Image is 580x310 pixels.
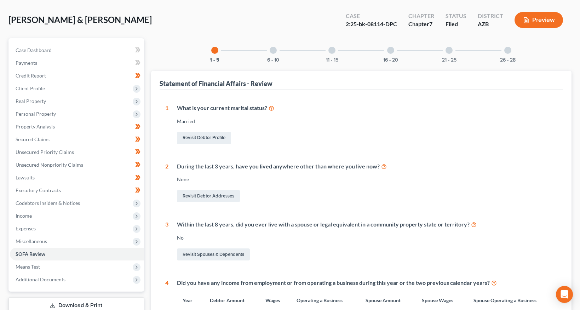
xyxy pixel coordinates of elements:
th: Year [177,293,204,308]
span: Executory Contracts [16,187,61,193]
div: None [177,176,557,183]
span: Codebtors Insiders & Notices [16,200,80,206]
span: SOFA Review [16,251,45,257]
a: Unsecured Nonpriority Claims [10,159,144,171]
a: Property Analysis [10,120,144,133]
div: During the last 3 years, have you lived anywhere other than where you live now? [177,162,557,171]
span: Personal Property [16,111,56,117]
div: Filed [446,20,466,28]
span: 7 [429,21,432,27]
div: 1 [165,104,168,145]
th: Wages [260,293,291,308]
div: District [478,12,503,20]
a: Executory Contracts [10,184,144,197]
th: Debtor Amount [204,293,260,308]
button: 1 - 5 [210,58,219,63]
span: Income [16,213,32,219]
div: 2:25-bk-08114-DPC [346,20,397,28]
span: Payments [16,60,37,66]
div: Statement of Financial Affairs - Review [160,79,272,88]
div: Case [346,12,397,20]
span: Property Analysis [16,124,55,130]
span: [PERSON_NAME] & [PERSON_NAME] [8,15,152,25]
div: No [177,234,557,241]
span: Lawsuits [16,174,35,180]
div: Open Intercom Messenger [556,286,573,303]
a: Revisit Spouses & Dependents [177,248,250,260]
th: Spouse Amount [360,293,416,308]
a: Secured Claims [10,133,144,146]
span: Credit Report [16,73,46,79]
a: Revisit Debtor Profile [177,132,231,144]
button: 16 - 20 [383,58,398,63]
button: 21 - 25 [442,58,456,63]
span: Case Dashboard [16,47,52,53]
div: Married [177,118,557,125]
div: Chapter [408,20,434,28]
button: 11 - 15 [326,58,338,63]
div: Did you have any income from employment or from operating a business during this year or the two ... [177,279,557,287]
th: Operating a Business [291,293,360,308]
a: Unsecured Priority Claims [10,146,144,159]
a: Credit Report [10,69,144,82]
span: Unsecured Priority Claims [16,149,74,155]
span: Secured Claims [16,136,50,142]
button: 26 - 28 [500,58,516,63]
span: Client Profile [16,85,45,91]
span: Miscellaneous [16,238,47,244]
div: What is your current marital status? [177,104,557,112]
span: Means Test [16,264,40,270]
th: Spouse Operating a Business [468,293,557,308]
a: Revisit Debtor Addresses [177,190,240,202]
th: Spouse Wages [416,293,468,308]
span: Real Property [16,98,46,104]
div: Within the last 8 years, did you ever live with a spouse or legal equivalent in a community prope... [177,220,557,229]
div: Status [446,12,466,20]
button: 6 - 10 [267,58,279,63]
span: Additional Documents [16,276,65,282]
span: Unsecured Nonpriority Claims [16,162,83,168]
span: Expenses [16,225,36,231]
div: Chapter [408,12,434,20]
div: AZB [478,20,503,28]
div: 3 [165,220,168,262]
a: SOFA Review [10,248,144,260]
button: Preview [515,12,563,28]
a: Case Dashboard [10,44,144,57]
a: Payments [10,57,144,69]
a: Lawsuits [10,171,144,184]
div: 2 [165,162,168,204]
